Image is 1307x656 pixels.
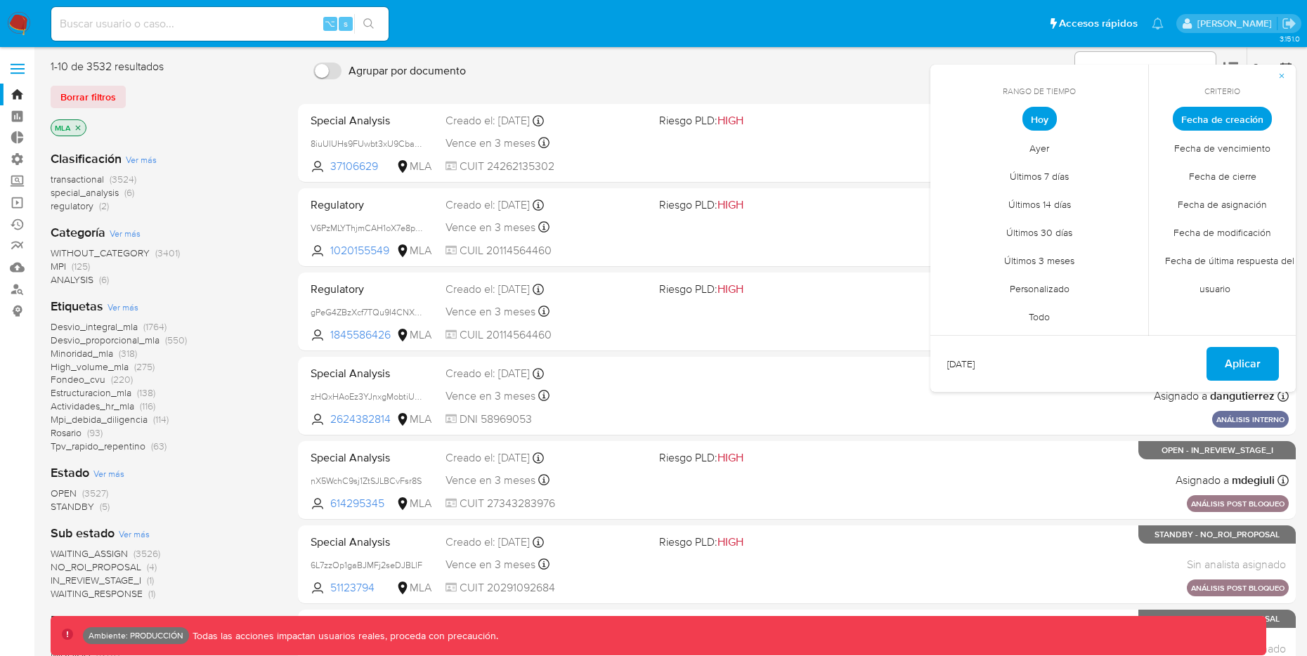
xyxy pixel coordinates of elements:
[344,17,348,30] span: s
[325,17,335,30] span: ⌥
[51,15,389,33] input: Buscar usuario o caso...
[1152,18,1164,29] a: Notificaciones
[189,629,498,643] p: Todas las acciones impactan usuarios reales, proceda con precaución.
[1197,17,1277,30] p: luis.birchenz@mercadolibre.com
[1282,16,1296,31] a: Salir
[1059,16,1138,31] span: Accesos rápidos
[89,633,183,638] p: Ambiente: PRODUCCIÓN
[354,14,383,34] button: search-icon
